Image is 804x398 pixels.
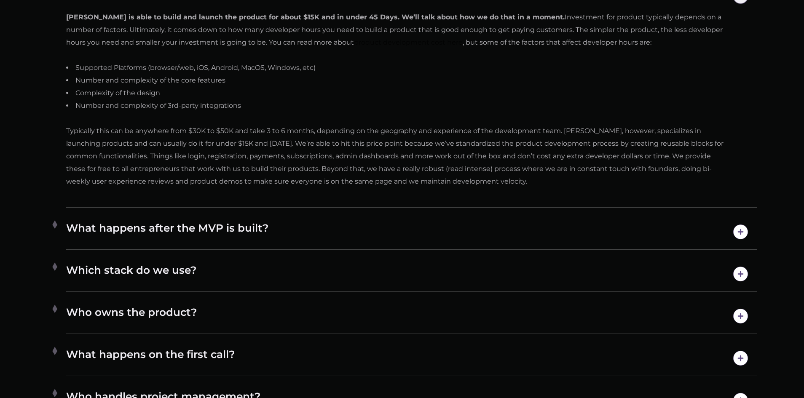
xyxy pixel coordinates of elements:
img: plus-1 [49,345,60,356]
span: Number and complexity of 3rd-party integrations [66,99,732,112]
span: Supported Platforms (browser/web, iOS, Android, MacOS, Windows, etc) [66,61,732,74]
img: open-icon [730,305,751,327]
img: open-icon [730,347,751,369]
h4: What happens on the first call? [66,347,757,369]
span: Complexity of the design [66,87,732,99]
img: open-icon [730,263,751,285]
a: product development cost here [354,38,463,46]
img: plus-1 [49,261,60,272]
p: Investment for product typically depends on a number of factors. Ultimately, it comes down to how... [66,11,732,49]
b: [PERSON_NAME] is able to build and launch the product for about $15K and in under 45 Days. We’ll ... [66,13,565,21]
h4: Who owns the product? [66,305,757,327]
span: Number and complexity of the core features [66,74,732,87]
p: Typically this can be anywhere from $30K to $50K and take 3 to 6 months, depending on the geograp... [66,125,732,188]
img: plus-1 [49,303,60,314]
h4: What happens after the MVP is built? [66,221,757,243]
h4: Which stack do we use? [66,263,757,285]
img: plus-1 [49,219,60,230]
img: open-icon [730,221,751,243]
